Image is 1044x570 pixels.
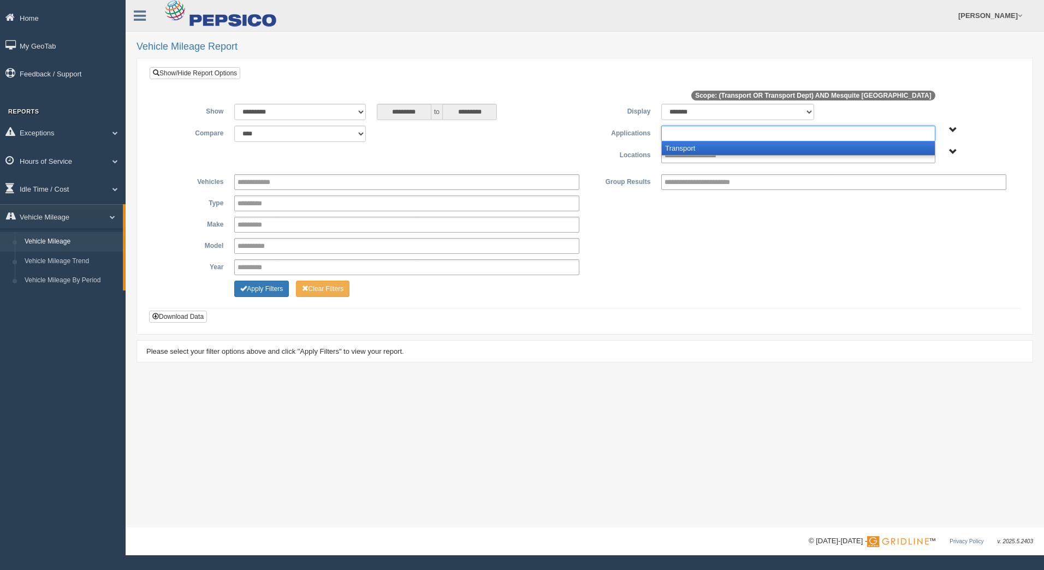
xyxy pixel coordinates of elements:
[158,126,229,139] label: Compare
[234,281,289,297] button: Change Filter Options
[137,41,1033,52] h2: Vehicle Mileage Report
[585,147,656,161] label: Locations
[20,271,123,290] a: Vehicle Mileage By Period
[158,195,229,209] label: Type
[585,126,656,139] label: Applications
[662,141,934,155] li: Transport
[585,174,656,187] label: Group Results
[158,238,229,251] label: Model
[950,538,983,544] a: Privacy Policy
[158,104,229,117] label: Show
[691,91,935,100] span: Scope: (Transport OR Transport Dept) AND Mesquite [GEOGRAPHIC_DATA]
[149,311,207,323] button: Download Data
[20,252,123,271] a: Vehicle Mileage Trend
[150,67,240,79] a: Show/Hide Report Options
[158,217,229,230] label: Make
[431,104,442,120] span: to
[158,259,229,272] label: Year
[585,104,656,117] label: Display
[146,347,404,355] span: Please select your filter options above and click "Apply Filters" to view your report.
[296,281,350,297] button: Change Filter Options
[20,232,123,252] a: Vehicle Mileage
[998,538,1033,544] span: v. 2025.5.2403
[809,536,1033,547] div: © [DATE]-[DATE] - ™
[867,536,929,547] img: Gridline
[158,174,229,187] label: Vehicles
